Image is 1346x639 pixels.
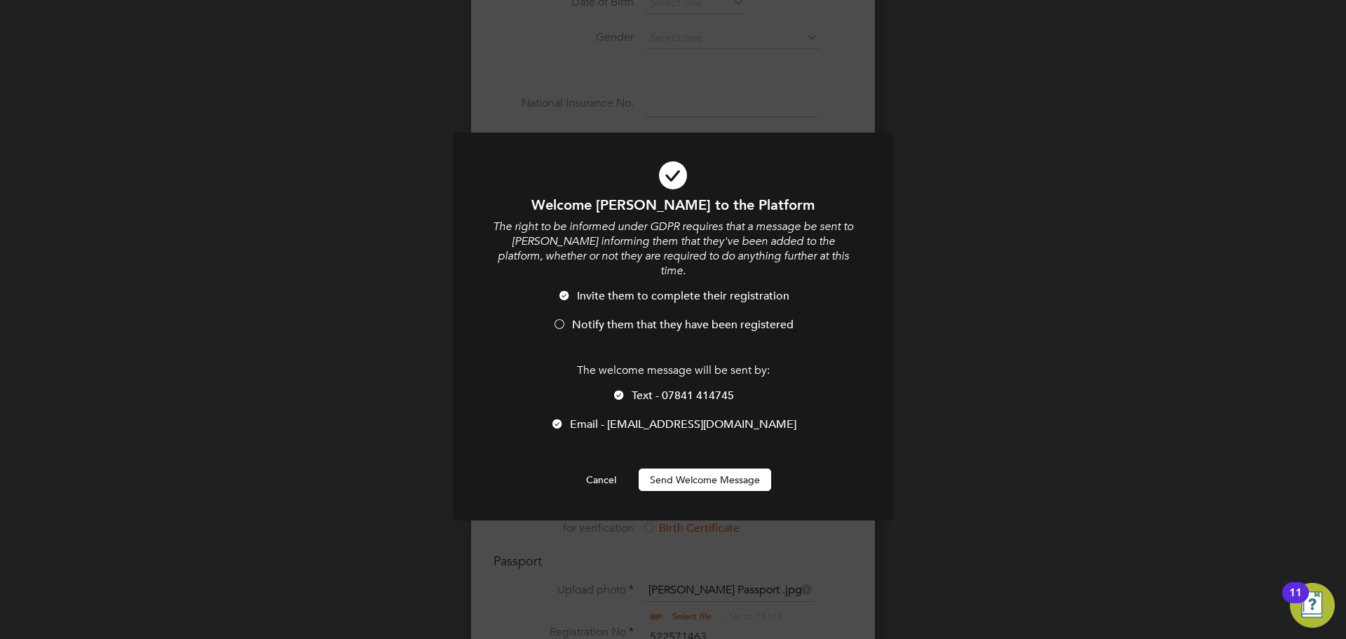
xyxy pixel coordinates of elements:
[577,289,789,303] span: Invite them to complete their registration
[572,318,794,332] span: Notify them that they have been registered
[1290,583,1335,628] button: Open Resource Center, 11 new notifications
[491,363,855,378] p: The welcome message will be sent by:
[491,196,855,214] h1: Welcome [PERSON_NAME] to the Platform
[632,389,734,403] span: Text - 07841 414745
[639,469,771,491] button: Send Welcome Message
[1289,593,1302,611] div: 11
[570,417,796,431] span: Email - [EMAIL_ADDRESS][DOMAIN_NAME]
[493,220,853,277] i: The right to be informed under GDPR requires that a message be sent to [PERSON_NAME] informing th...
[575,469,627,491] button: Cancel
